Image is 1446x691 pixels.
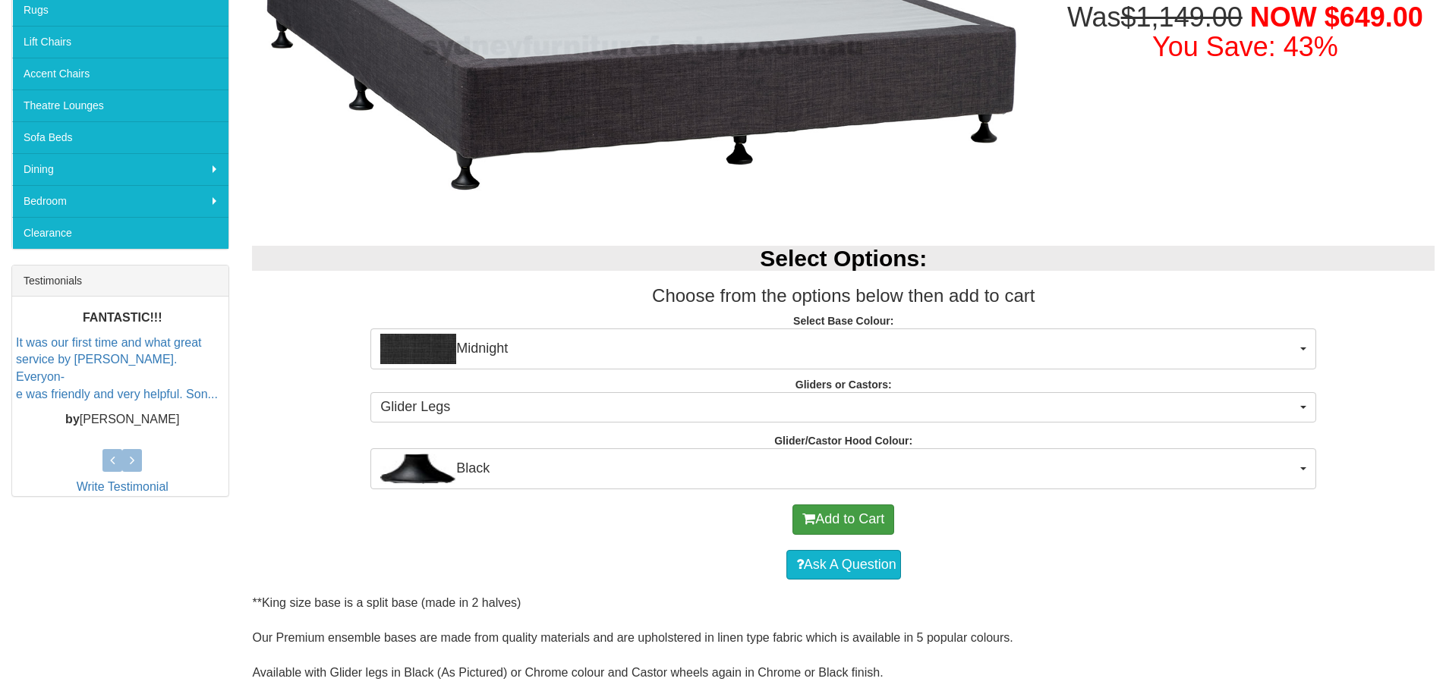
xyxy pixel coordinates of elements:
[65,413,80,426] b: by
[1056,2,1435,62] h1: Was
[12,217,228,249] a: Clearance
[12,90,228,121] a: Theatre Lounges
[370,328,1316,369] button: MidnightMidnight
[380,454,1296,484] span: Black
[252,286,1435,306] h3: Choose from the options below then add to cart
[774,435,912,447] strong: Glider/Castor Hood Colour:
[380,454,456,484] img: Black
[760,246,927,271] b: Select Options:
[12,185,228,217] a: Bedroom
[793,315,893,327] strong: Select Base Colour:
[786,550,901,580] a: Ask A Question
[380,397,1296,417] span: Glider Legs
[370,448,1316,489] button: BlackBlack
[16,411,228,429] p: [PERSON_NAME]
[12,121,228,153] a: Sofa Beds
[1121,2,1243,33] del: $1,149.00
[12,153,228,185] a: Dining
[795,378,892,391] strong: Gliders or Castors:
[83,311,162,324] b: FANTASTIC!!!
[370,392,1316,422] button: Glider Legs
[380,334,1296,364] span: Midnight
[792,504,894,535] button: Add to Cart
[77,480,169,493] a: Write Testimonial
[12,58,228,90] a: Accent Chairs
[16,336,218,401] a: It was our first time and what great service by [PERSON_NAME]. Everyon-e was friendly and very he...
[12,26,228,58] a: Lift Chairs
[380,334,456,364] img: Midnight
[1250,2,1423,33] span: NOW $649.00
[1152,31,1338,62] font: You Save: 43%
[12,265,228,297] div: Testimonials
